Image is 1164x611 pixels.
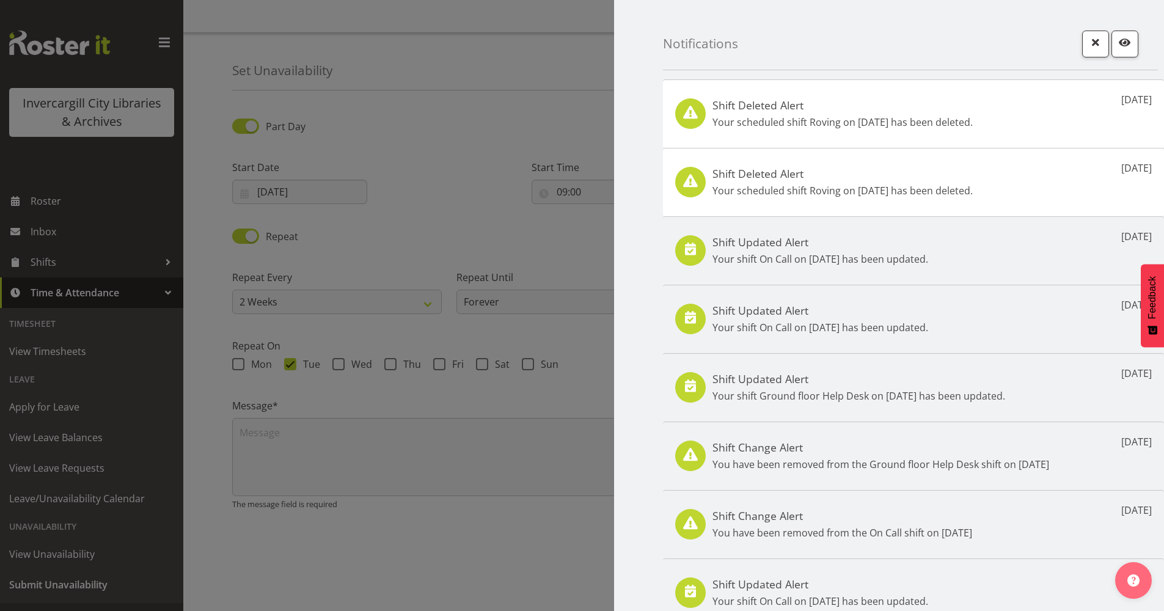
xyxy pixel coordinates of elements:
h5: Shift Updated Alert [712,372,1005,386]
p: [DATE] [1121,298,1152,312]
h5: Shift Change Alert [712,441,1049,454]
p: [DATE] [1121,92,1152,107]
h5: Shift Updated Alert [712,304,928,317]
img: help-xxl-2.png [1127,574,1140,587]
p: You have been removed from the Ground floor Help Desk shift on [DATE] [712,457,1049,472]
h5: Shift Deleted Alert [712,98,973,112]
p: Your shift On Call on [DATE] has been updated. [712,320,928,335]
p: Your scheduled shift Roving on [DATE] has been deleted. [712,115,973,130]
button: Mark as read [1111,31,1138,57]
h5: Shift Updated Alert [712,577,928,591]
p: [DATE] [1121,161,1152,175]
p: Your shift On Call on [DATE] has been updated. [712,252,928,266]
button: Feedback - Show survey [1141,264,1164,347]
p: [DATE] [1121,434,1152,449]
p: Your scheduled shift Roving on [DATE] has been deleted. [712,183,973,198]
h5: Shift Change Alert [712,509,972,522]
p: [DATE] [1121,503,1152,518]
p: [DATE] [1121,366,1152,381]
button: Close [1082,31,1109,57]
h4: Notifications [663,37,738,51]
p: [DATE] [1121,229,1152,244]
h5: Shift Updated Alert [712,235,928,249]
p: Your shift Ground floor Help Desk on [DATE] has been updated. [712,389,1005,403]
p: Your shift On Call on [DATE] has been updated. [712,594,928,609]
p: You have been removed from the On Call shift on [DATE] [712,525,972,540]
span: Feedback [1147,276,1158,319]
h5: Shift Deleted Alert [712,167,973,180]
